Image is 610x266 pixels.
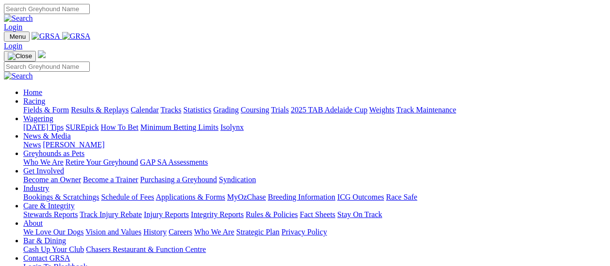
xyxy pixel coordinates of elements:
[23,167,64,175] a: Get Involved
[85,228,141,236] a: Vision and Values
[23,193,99,201] a: Bookings & Scratchings
[214,106,239,114] a: Grading
[32,32,60,41] img: GRSA
[23,210,78,219] a: Stewards Reports
[23,228,606,236] div: About
[23,149,84,157] a: Greyhounds as Pets
[281,228,327,236] a: Privacy Policy
[191,210,244,219] a: Integrity Reports
[4,42,22,50] a: Login
[140,123,218,131] a: Minimum Betting Limits
[386,193,417,201] a: Race Safe
[23,236,66,245] a: Bar & Dining
[4,72,33,80] img: Search
[23,245,84,253] a: Cash Up Your Club
[337,210,382,219] a: Stay On Track
[300,210,335,219] a: Fact Sheets
[23,123,606,132] div: Wagering
[131,106,159,114] a: Calendar
[23,175,606,184] div: Get Involved
[23,106,69,114] a: Fields & Form
[183,106,212,114] a: Statistics
[241,106,269,114] a: Coursing
[23,184,49,192] a: Industry
[4,14,33,23] img: Search
[268,193,335,201] a: Breeding Information
[291,106,367,114] a: 2025 TAB Adelaide Cup
[161,106,181,114] a: Tracks
[10,33,26,40] span: Menu
[66,123,99,131] a: SUREpick
[144,210,189,219] a: Injury Reports
[23,158,64,166] a: Who We Are
[23,141,606,149] div: News & Media
[369,106,395,114] a: Weights
[101,193,154,201] a: Schedule of Fees
[220,123,244,131] a: Isolynx
[80,210,142,219] a: Track Injury Rebate
[4,4,90,14] input: Search
[23,245,606,254] div: Bar & Dining
[23,97,45,105] a: Racing
[23,210,606,219] div: Care & Integrity
[4,62,90,72] input: Search
[4,51,36,62] button: Toggle navigation
[227,193,266,201] a: MyOzChase
[143,228,166,236] a: History
[140,175,217,184] a: Purchasing a Greyhound
[194,228,234,236] a: Who We Are
[71,106,129,114] a: Results & Replays
[23,158,606,167] div: Greyhounds as Pets
[156,193,225,201] a: Applications & Forms
[8,52,32,60] img: Close
[23,123,64,131] a: [DATE] Tips
[23,141,41,149] a: News
[43,141,104,149] a: [PERSON_NAME]
[396,106,456,114] a: Track Maintenance
[246,210,298,219] a: Rules & Policies
[219,175,256,184] a: Syndication
[23,175,81,184] a: Become an Owner
[62,32,91,41] img: GRSA
[83,175,138,184] a: Become a Trainer
[23,219,43,227] a: About
[4,31,30,42] button: Toggle navigation
[271,106,289,114] a: Trials
[23,193,606,202] div: Industry
[23,202,75,210] a: Care & Integrity
[23,132,71,140] a: News & Media
[101,123,139,131] a: How To Bet
[23,254,70,262] a: Contact GRSA
[38,50,46,58] img: logo-grsa-white.png
[23,228,83,236] a: We Love Our Dogs
[4,23,22,31] a: Login
[23,88,42,96] a: Home
[23,106,606,114] div: Racing
[140,158,208,166] a: GAP SA Assessments
[23,114,53,123] a: Wagering
[86,245,206,253] a: Chasers Restaurant & Function Centre
[168,228,192,236] a: Careers
[236,228,280,236] a: Strategic Plan
[66,158,138,166] a: Retire Your Greyhound
[337,193,384,201] a: ICG Outcomes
